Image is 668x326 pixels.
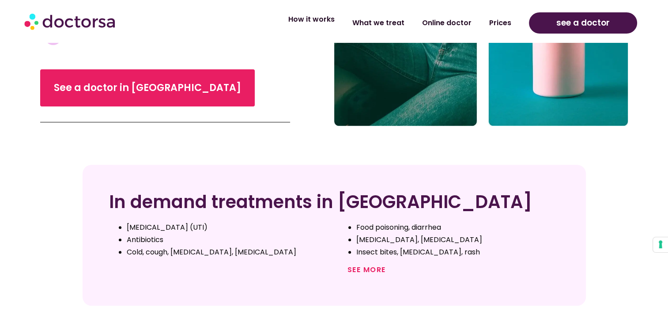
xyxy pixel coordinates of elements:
button: Your consent preferences for tracking technologies [653,237,668,252]
li: Insect bites, [MEDICAL_DATA], rash [356,246,559,258]
h2: In demand treatments in [GEOGRAPHIC_DATA] [109,191,559,212]
span: see a doctor [556,16,610,30]
nav: Menu [176,13,520,33]
li: Antibiotics [127,234,330,246]
li: Cold, cough, [MEDICAL_DATA], [MEDICAL_DATA] [127,246,330,258]
li: Food poisoning, diarrhea [356,221,559,234]
li: [MEDICAL_DATA] (UTI) [127,221,330,234]
a: See a doctor in [GEOGRAPHIC_DATA] [40,69,255,106]
a: See more [347,265,386,275]
a: Prices [480,13,520,33]
li: [MEDICAL_DATA], [MEDICAL_DATA] [356,234,559,246]
a: What we treat [343,13,413,33]
span: See a doctor in [GEOGRAPHIC_DATA] [54,81,241,95]
a: Online doctor [413,13,480,33]
a: How it works [279,9,343,30]
a: see a doctor [529,12,638,34]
